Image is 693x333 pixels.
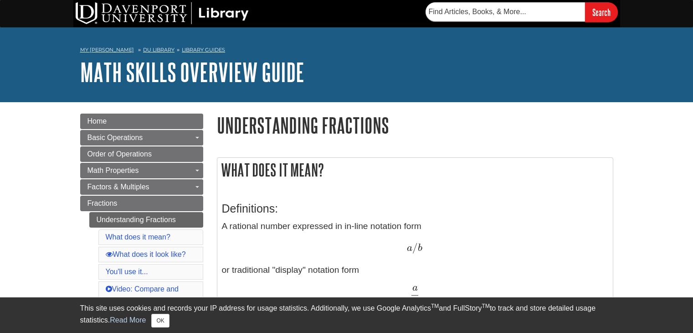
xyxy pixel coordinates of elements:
a: Library Guides [182,47,225,53]
span: Order of Operations [87,150,152,158]
span: Fractions [87,199,118,207]
span: a [412,283,418,293]
span: / [412,241,418,254]
span: Home [87,117,107,125]
nav: breadcrumb [80,44,613,58]
p: A rational number expressed in in-line notation form or traditional "display" notation form where... [222,220,608,328]
a: What does it mean? [106,233,170,241]
sup: TM [431,303,439,309]
a: Fractions [80,196,203,211]
span: a [407,243,412,253]
img: DU Library [76,2,249,24]
a: You'll use it... [106,268,148,276]
a: Factors & Multiples [80,179,203,195]
form: Searches DU Library's articles, books, and more [426,2,618,22]
span: Factors & Multiples [87,183,149,191]
input: Search [585,2,618,22]
h3: Definitions: [222,202,608,215]
a: Video: Compare and Order Fractions [106,285,179,304]
a: Order of Operations [80,146,203,162]
button: Close [151,314,169,328]
a: Math Properties [80,163,203,178]
a: Read More [110,316,146,324]
span: Math Properties [87,166,139,174]
a: Home [80,114,203,129]
a: Math Skills Overview Guide [80,58,304,86]
a: What does it look like? [106,250,186,258]
a: My [PERSON_NAME] [80,46,134,54]
input: Find Articles, Books, & More... [426,2,585,21]
span: b [418,243,422,253]
a: Basic Operations [80,130,203,146]
h2: What does it mean? [217,158,613,182]
a: DU Library [143,47,175,53]
sup: TM [482,303,490,309]
span: Basic Operations [87,134,143,141]
div: This site uses cookies and records your IP address for usage statistics. Additionally, we use Goo... [80,303,613,328]
a: Understanding Fractions [89,212,203,228]
h1: Understanding Fractions [217,114,613,137]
